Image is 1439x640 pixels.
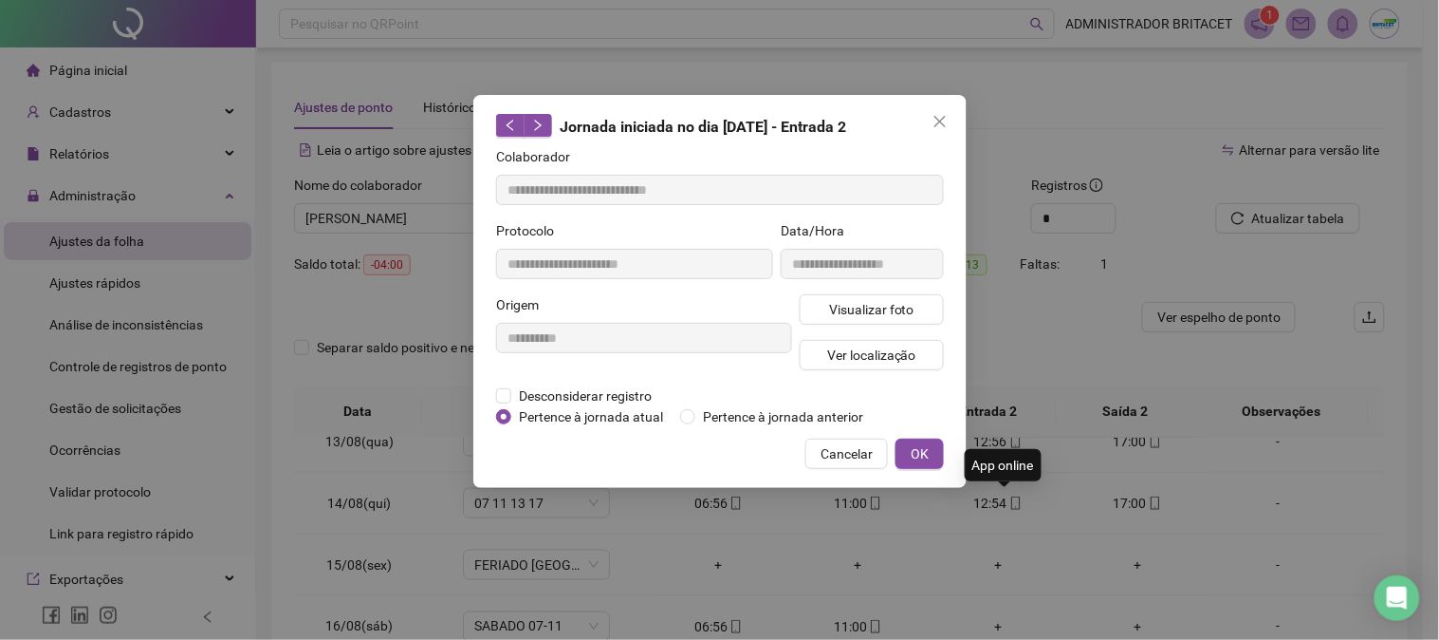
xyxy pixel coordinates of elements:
span: close [932,114,948,129]
div: Open Intercom Messenger [1374,575,1420,621]
button: Cancelar [805,439,888,469]
label: Protocolo [496,220,566,241]
span: Visualizar foto [828,299,913,320]
button: OK [895,439,944,469]
span: OK [911,443,929,464]
span: Pertence à jornada atual [511,406,671,427]
label: Colaborador [496,146,582,167]
span: Desconsiderar registro [511,386,659,406]
span: right [531,119,544,132]
button: Visualizar foto [800,294,944,325]
label: Origem [496,294,551,315]
span: Ver localização [826,345,915,366]
div: Jornada iniciada no dia [DATE] - Entrada 2 [496,114,944,139]
span: Pertence à jornada anterior [695,406,871,427]
button: left [496,114,525,137]
button: Close [925,106,955,137]
label: Data/Hora [781,220,857,241]
span: Cancelar [821,443,873,464]
span: left [504,119,517,132]
button: right [524,114,552,137]
button: Ver localização [800,340,944,370]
